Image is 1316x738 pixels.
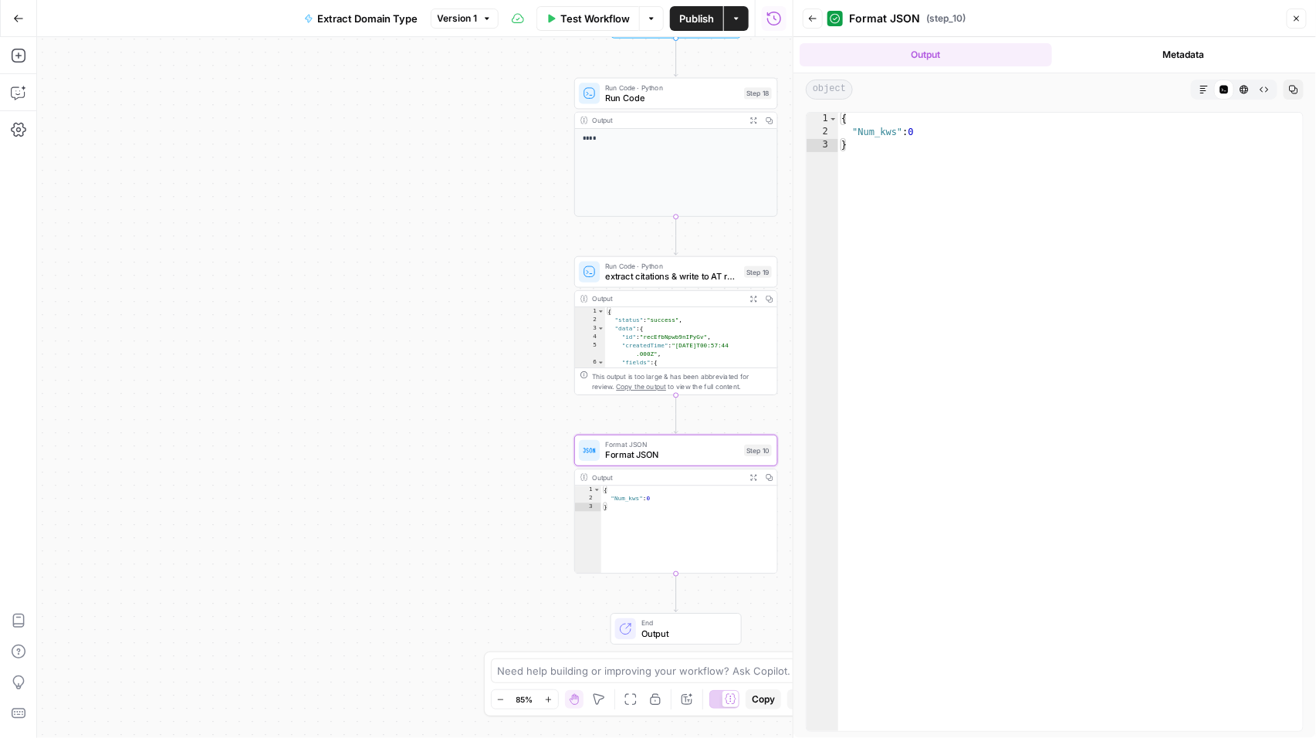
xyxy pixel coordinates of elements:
[575,324,605,333] div: 3
[1058,43,1311,66] button: Metadata
[575,503,601,511] div: 3
[592,293,742,304] div: Output
[926,12,966,25] span: ( step_10 )
[744,266,772,278] div: Step 19
[617,383,667,391] span: Copy the output
[807,139,838,152] div: 3
[575,494,601,503] div: 2
[597,324,604,333] span: Toggle code folding, rows 3 through 10
[807,126,838,139] div: 2
[605,83,739,93] span: Run Code · Python
[605,261,739,272] span: Run Code · Python
[594,486,600,494] span: Toggle code folding, rows 1 through 3
[744,445,772,456] div: Step 10
[674,217,678,255] g: Edge from step_18 to step_19
[575,358,605,367] div: 6
[318,11,418,26] span: Extract Domain Type
[744,87,772,99] div: Step 18
[536,6,639,31] button: Test Workflow
[752,692,775,706] span: Copy
[575,341,605,358] div: 5
[597,307,604,316] span: Toggle code folding, rows 1 through 11
[438,12,478,25] span: Version 1
[806,80,853,100] span: object
[575,307,605,316] div: 1
[431,8,499,29] button: Version 1
[597,358,604,367] span: Toggle code folding, rows 6 through 9
[560,11,630,26] span: Test Workflow
[674,574,678,611] g: Edge from step_10 to end
[575,486,601,494] div: 1
[807,113,838,126] div: 1
[849,11,920,26] span: Format JSON
[575,316,605,324] div: 2
[574,613,778,645] div: EndOutput
[605,91,739,104] span: Run Code
[674,39,678,76] g: Edge from start to step_18
[592,115,742,126] div: Output
[574,435,778,574] div: Format JSONFormat JSONStep 10Output{ "Num_kws":0}
[574,78,778,217] div: Run Code · PythonRun CodeStep 18Output****
[295,6,428,31] button: Extract Domain Type
[670,6,723,31] button: Publish
[829,113,837,126] span: Toggle code folding, rows 1 through 3
[592,472,742,483] div: Output
[641,627,731,640] span: Output
[679,11,714,26] span: Publish
[516,693,533,706] span: 85%
[746,689,781,709] button: Copy
[574,256,778,395] div: Run Code · Pythonextract citations & write to AT recordStep 19Output{ "status":"success", "data":...
[575,333,605,341] div: 4
[605,439,739,450] span: Format JSON
[592,371,772,392] div: This output is too large & has been abbreviated for review. to view the full content.
[605,449,739,462] span: Format JSON
[605,270,739,283] span: extract citations & write to AT record
[800,43,1052,66] button: Output
[641,618,731,628] span: End
[674,395,678,433] g: Edge from step_19 to step_10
